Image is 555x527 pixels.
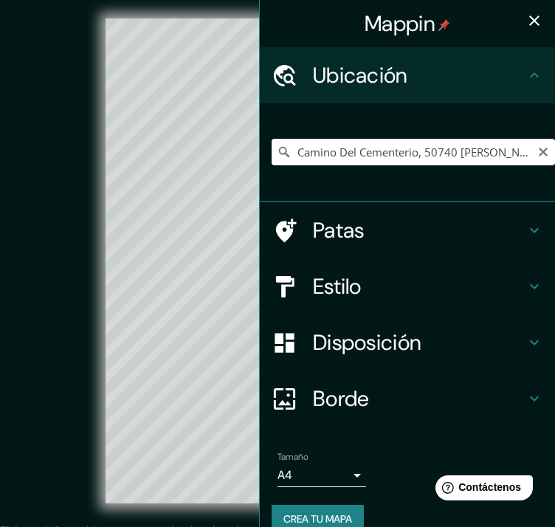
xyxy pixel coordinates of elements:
font: A4 [277,467,292,483]
font: Borde [313,385,370,413]
button: Claro [537,144,549,158]
div: Ubicación [260,47,555,103]
font: Tamaño [277,451,308,463]
font: Patas [313,216,365,244]
font: Mappin [365,10,435,38]
div: Borde [260,371,555,427]
font: Crea tu mapa [283,512,352,526]
font: Disposición [313,328,421,356]
div: Patas [260,202,555,258]
img: pin-icon.png [438,19,450,31]
div: Disposición [260,314,555,371]
input: Elige tu ciudad o zona [272,139,555,165]
div: A4 [277,464,366,487]
iframe: Lanzador de widgets de ayuda [424,469,539,511]
font: Estilo [313,272,362,300]
div: Estilo [260,258,555,314]
font: Ubicación [313,61,408,89]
